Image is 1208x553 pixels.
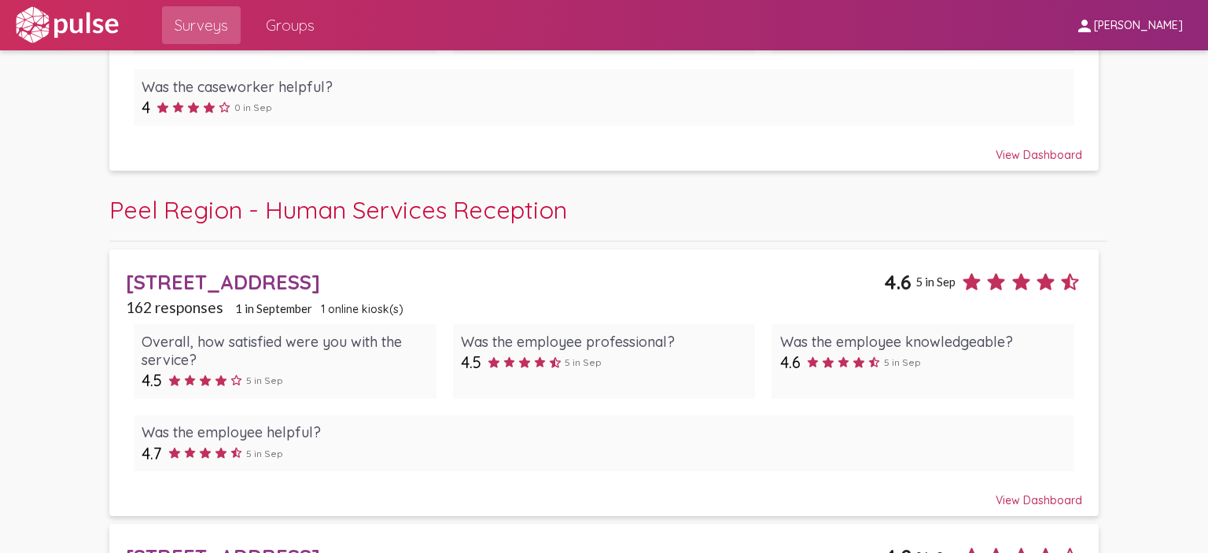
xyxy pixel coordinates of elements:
span: 5 in Sep [884,356,921,368]
span: 5 in Sep [915,275,956,289]
a: [STREET_ADDRESS]4.65 in Sep162 responses1 in September1 online kiosk(s)Overall, how satisfied wer... [109,249,1099,516]
div: Was the employee professional? [461,333,747,351]
div: Was the caseworker helpful? [142,78,1066,96]
span: 4.6 [884,270,912,294]
span: 4 [142,98,150,117]
button: [PERSON_NAME] [1063,10,1195,39]
span: 5 in Sep [246,374,283,386]
span: 162 responses [126,298,223,316]
mat-icon: person [1075,17,1094,35]
span: 4.5 [461,352,481,372]
span: 1 online kiosk(s) [321,302,403,316]
div: [STREET_ADDRESS] [126,270,884,294]
div: Overall, how satisfied were you with the service? [142,333,428,369]
span: 1 in September [235,301,312,315]
span: 5 in Sep [565,356,602,368]
div: View Dashboard [126,134,1083,162]
span: 4.5 [142,371,162,390]
a: Groups [253,6,327,44]
span: [PERSON_NAME] [1094,19,1183,33]
a: Surveys [162,6,241,44]
img: white-logo.svg [13,6,121,45]
div: Was the employee knowledgeable? [780,333,1066,351]
span: Peel Region - Human Services Reception [109,194,567,225]
span: 5 in Sep [246,448,283,459]
span: 4.7 [142,444,162,463]
span: Groups [266,11,315,39]
span: 0 in Sep [234,101,272,113]
div: View Dashboard [126,479,1083,507]
span: Surveys [175,11,228,39]
div: Was the employee helpful? [142,423,1066,441]
span: 4.6 [780,352,801,372]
